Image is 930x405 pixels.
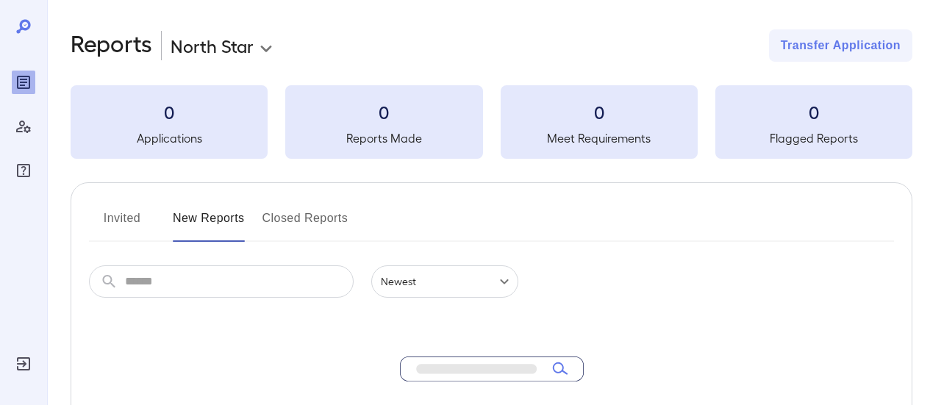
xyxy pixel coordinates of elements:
h2: Reports [71,29,152,62]
h5: Flagged Reports [715,129,912,147]
h3: 0 [715,100,912,123]
h5: Meet Requirements [501,129,698,147]
button: Invited [89,207,155,242]
div: Reports [12,71,35,94]
button: Closed Reports [262,207,348,242]
p: North Star [171,34,254,57]
h3: 0 [285,100,482,123]
div: FAQ [12,159,35,182]
h3: 0 [71,100,268,123]
button: New Reports [173,207,245,242]
h5: Reports Made [285,129,482,147]
button: Transfer Application [769,29,912,62]
h5: Applications [71,129,268,147]
h3: 0 [501,100,698,123]
summary: 0Applications0Reports Made0Meet Requirements0Flagged Reports [71,85,912,159]
div: Manage Users [12,115,35,138]
div: Log Out [12,352,35,376]
div: Newest [371,265,518,298]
